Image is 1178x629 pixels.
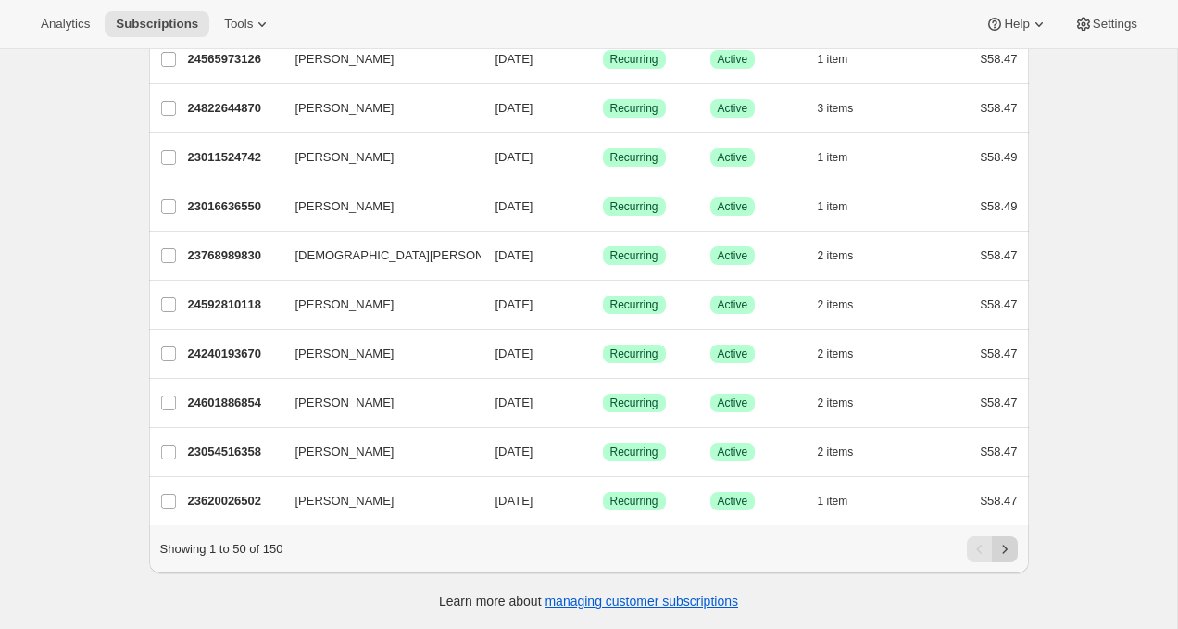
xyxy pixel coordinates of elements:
p: 24601886854 [188,394,281,412]
span: [DEMOGRAPHIC_DATA][PERSON_NAME] [295,246,529,265]
span: 1 item [818,150,848,165]
button: Analytics [30,11,101,37]
span: [DATE] [495,494,533,508]
span: Active [718,346,748,361]
div: 23016636550[PERSON_NAME][DATE]SuccessRecurringSuccessActive1 item$58.49 [188,194,1018,220]
button: Tools [213,11,282,37]
button: [PERSON_NAME] [284,486,470,516]
nav: Pagination [967,536,1018,562]
button: 2 items [818,292,874,318]
button: [PERSON_NAME] [284,143,470,172]
div: 24601886854[PERSON_NAME][DATE]SuccessRecurringSuccessActive2 items$58.47 [188,390,1018,416]
div: 24822644870[PERSON_NAME][DATE]SuccessRecurringSuccessActive3 items$58.47 [188,95,1018,121]
span: 3 items [818,101,854,116]
span: [PERSON_NAME] [295,492,395,510]
span: [PERSON_NAME] [295,296,395,314]
p: 23016636550 [188,197,281,216]
span: Recurring [610,150,658,165]
span: $58.47 [981,297,1018,311]
a: managing customer subscriptions [545,594,738,609]
span: 2 items [818,297,854,312]
span: Tools [224,17,253,31]
span: Recurring [610,297,658,312]
span: 2 items [818,445,854,459]
span: 1 item [818,52,848,67]
div: 24240193670[PERSON_NAME][DATE]SuccessRecurringSuccessActive2 items$58.47 [188,341,1018,367]
button: [PERSON_NAME] [284,437,470,467]
span: [DATE] [495,346,533,360]
span: [DATE] [495,101,533,115]
p: 23011524742 [188,148,281,167]
button: [PERSON_NAME] [284,192,470,221]
span: Recurring [610,101,658,116]
span: $58.49 [981,150,1018,164]
button: 1 item [818,194,869,220]
span: [DATE] [495,52,533,66]
button: [PERSON_NAME] [284,339,470,369]
span: Active [718,101,748,116]
span: 1 item [818,199,848,214]
span: [PERSON_NAME] [295,50,395,69]
span: Active [718,199,748,214]
span: Active [718,494,748,509]
button: 1 item [818,488,869,514]
p: 23768989830 [188,246,281,265]
span: [DATE] [495,199,533,213]
button: Next [992,536,1018,562]
span: [DATE] [495,248,533,262]
div: 24592810118[PERSON_NAME][DATE]SuccessRecurringSuccessActive2 items$58.47 [188,292,1018,318]
span: Active [718,248,748,263]
span: 2 items [818,248,854,263]
button: Subscriptions [105,11,209,37]
span: Recurring [610,346,658,361]
span: Active [718,297,748,312]
p: 24565973126 [188,50,281,69]
button: [DEMOGRAPHIC_DATA][PERSON_NAME] [284,241,470,270]
span: Analytics [41,17,90,31]
span: $58.47 [981,52,1018,66]
span: Subscriptions [116,17,198,31]
span: [PERSON_NAME] [295,394,395,412]
button: [PERSON_NAME] [284,290,470,320]
button: 1 item [818,145,869,170]
p: 24240193670 [188,345,281,363]
button: 2 items [818,243,874,269]
button: 2 items [818,341,874,367]
p: 24822644870 [188,99,281,118]
button: 1 item [818,46,869,72]
span: Settings [1093,17,1137,31]
span: $58.47 [981,101,1018,115]
span: $58.47 [981,248,1018,262]
p: Showing 1 to 50 of 150 [160,540,283,559]
span: [DATE] [495,150,533,164]
span: [DATE] [495,445,533,459]
span: [PERSON_NAME] [295,197,395,216]
button: Settings [1063,11,1148,37]
span: Recurring [610,199,658,214]
p: Learn more about [439,592,738,610]
span: $58.47 [981,494,1018,508]
span: 2 items [818,396,854,410]
div: 24565973126[PERSON_NAME][DATE]SuccessRecurringSuccessActive1 item$58.47 [188,46,1018,72]
button: Help [974,11,1059,37]
span: Recurring [610,52,658,67]
button: [PERSON_NAME] [284,388,470,418]
button: [PERSON_NAME] [284,44,470,74]
div: 23011524742[PERSON_NAME][DATE]SuccessRecurringSuccessActive1 item$58.49 [188,145,1018,170]
span: Active [718,445,748,459]
span: Help [1004,17,1029,31]
span: Recurring [610,248,658,263]
p: 23054516358 [188,443,281,461]
span: Active [718,52,748,67]
button: [PERSON_NAME] [284,94,470,123]
button: 3 items [818,95,874,121]
button: 2 items [818,439,874,465]
div: 23620026502[PERSON_NAME][DATE]SuccessRecurringSuccessActive1 item$58.47 [188,488,1018,514]
span: $58.47 [981,445,1018,459]
span: $58.47 [981,346,1018,360]
span: [PERSON_NAME] [295,345,395,363]
span: Active [718,396,748,410]
div: 23054516358[PERSON_NAME][DATE]SuccessRecurringSuccessActive2 items$58.47 [188,439,1018,465]
button: 2 items [818,390,874,416]
span: Recurring [610,494,658,509]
